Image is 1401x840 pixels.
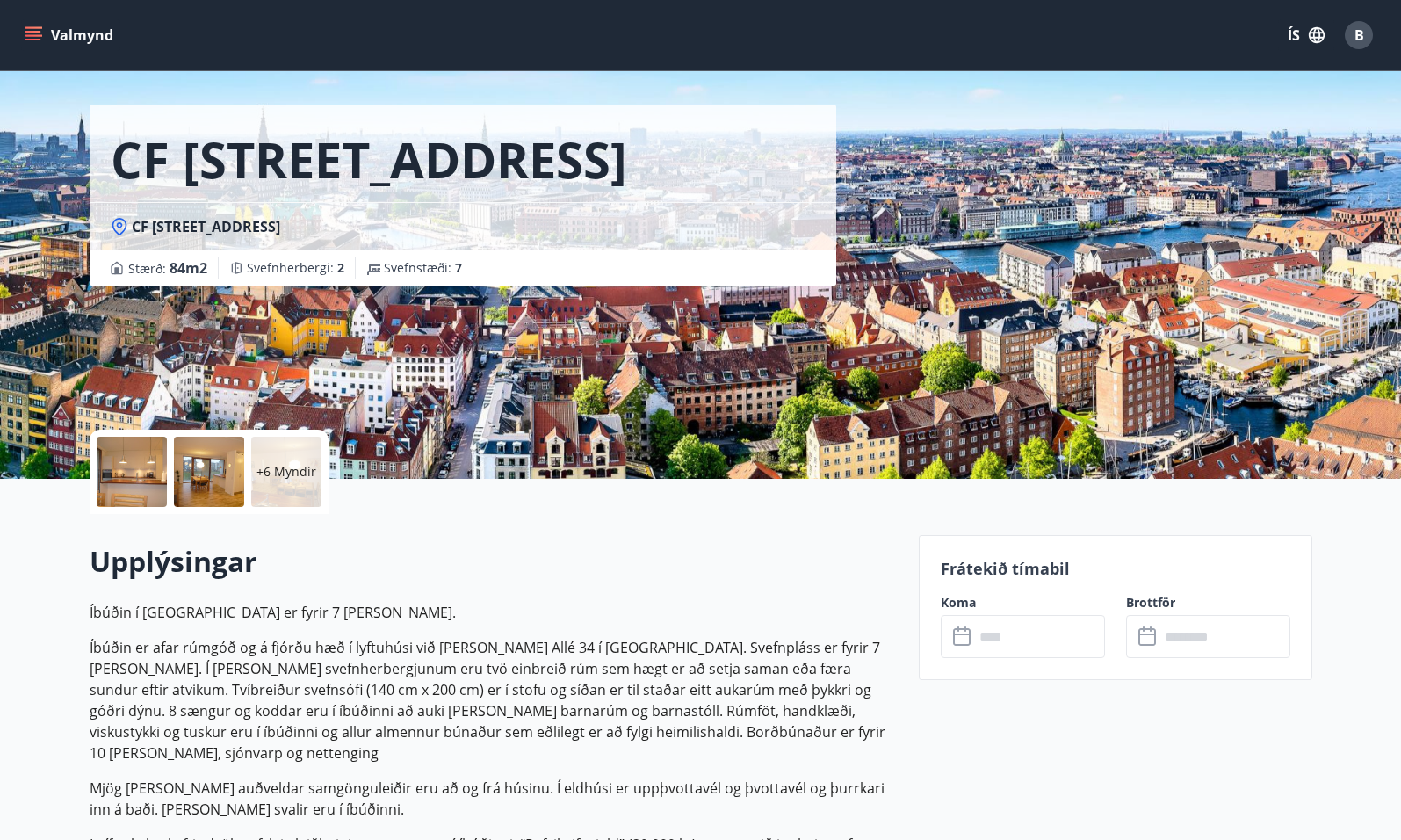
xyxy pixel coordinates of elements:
[941,594,1105,612] label: Koma
[1354,25,1364,45] span: B
[111,126,627,192] h1: CF [STREET_ADDRESS]
[90,602,898,623] p: Íbúðin í [GEOGRAPHIC_DATA] er fyrir 7 [PERSON_NAME].
[1278,19,1334,51] button: ÍS
[128,257,207,279] span: Stærð :
[90,542,898,581] h2: Upplýsingar
[90,778,898,820] p: Mjög [PERSON_NAME] auðveldar samgönguleiðir eru að og frá húsinu. Í eldhúsi er uppþvottavél og þv...
[21,19,120,51] button: menu
[1126,594,1290,612] label: Brottför
[90,637,898,764] p: Íbúðin er afar rúmgóð og á fjórðu hæð í lyftuhúsi við [PERSON_NAME] Allé 34 í [GEOGRAPHIC_DATA]. ...
[132,217,280,236] span: CF [STREET_ADDRESS]
[256,463,316,481] p: +6 Myndir
[247,259,344,277] span: Svefnherbergi :
[941,557,1290,580] p: Frátekið tímabil
[384,259,462,277] span: Svefnstæði :
[455,259,462,276] span: 7
[1338,14,1380,56] button: B
[170,258,207,278] span: 84 m2
[337,259,344,276] span: 2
